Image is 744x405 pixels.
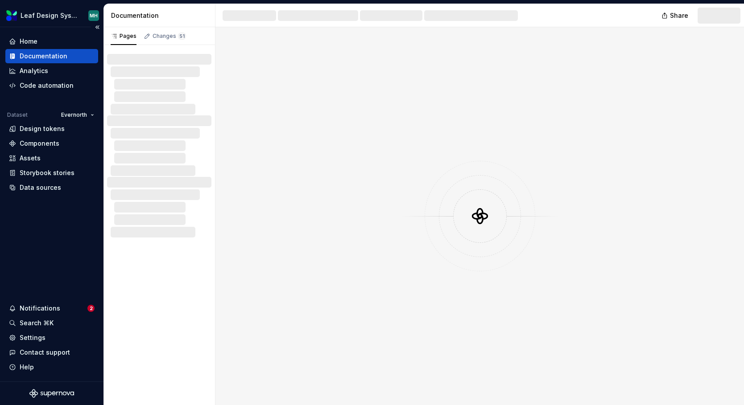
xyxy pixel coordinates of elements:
a: Home [5,34,98,49]
div: Documentation [20,52,67,61]
img: 6e787e26-f4c0-4230-8924-624fe4a2d214.png [6,10,17,21]
div: Analytics [20,66,48,75]
div: Components [20,139,59,148]
button: Notifications2 [5,301,98,315]
div: Design tokens [20,124,65,133]
button: Collapse sidebar [91,21,103,33]
span: 51 [178,33,186,40]
button: Leaf Design SystemMH [2,6,102,25]
div: Code automation [20,81,74,90]
div: Help [20,363,34,372]
div: Changes [153,33,186,40]
a: Code automation [5,78,98,93]
div: Assets [20,154,41,163]
div: Leaf Design System [21,11,78,20]
span: Share [670,11,688,20]
a: Assets [5,151,98,165]
svg: Supernova Logo [29,389,74,398]
button: Search ⌘K [5,316,98,330]
div: Documentation [111,11,211,20]
a: Components [5,136,98,151]
a: Analytics [5,64,98,78]
span: Evernorth [61,111,87,119]
button: Help [5,360,98,374]
div: Storybook stories [20,168,74,177]
div: Dataset [7,111,28,119]
div: Pages [111,33,136,40]
span: 2 [87,305,95,312]
button: Contact support [5,345,98,360]
div: Notifications [20,304,60,313]
div: Home [20,37,37,46]
div: Search ⌘K [20,319,54,327]
a: Settings [5,331,98,345]
button: Evernorth [57,109,98,121]
a: Documentation [5,49,98,63]
div: MH [90,12,98,19]
div: Settings [20,333,45,342]
a: Data sources [5,180,98,195]
a: Design tokens [5,122,98,136]
a: Storybook stories [5,166,98,180]
div: Data sources [20,183,61,192]
button: Share [657,8,694,24]
div: Contact support [20,348,70,357]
